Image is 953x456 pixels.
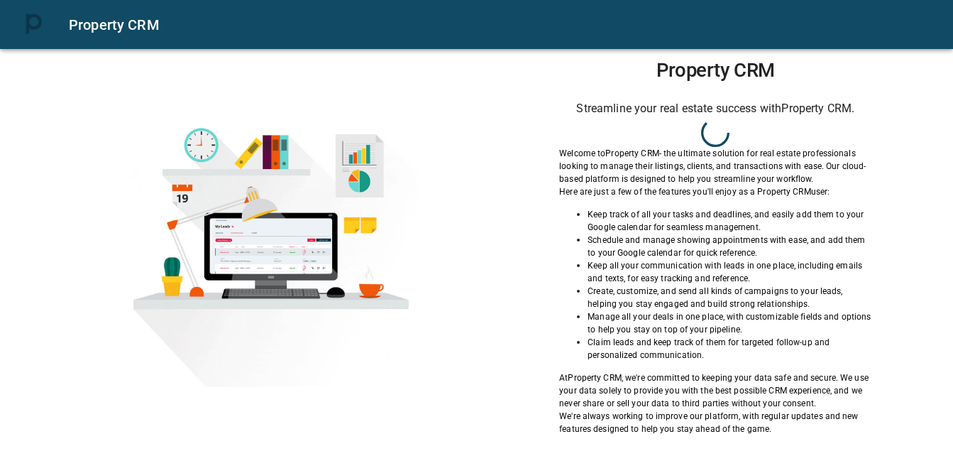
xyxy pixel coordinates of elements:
p: Schedule and manage showing appointments with ease, and add them to your Google calendar for quic... [588,234,871,259]
div: Property CRM [69,13,936,36]
p: Here are just a few of the features you'll enjoy as a Property CRM user: [559,185,871,198]
p: We're always working to improve our platform, with regular updates and new features designed to h... [559,410,871,435]
p: Keep track of all your tasks and deadlines, and easily add them to your Google calendar for seaml... [588,208,871,234]
p: At Property CRM , we're committed to keeping your data safe and secure. We use your data solely t... [559,371,871,410]
p: Keep all your communication with leads in one place, including emails and texts, for easy trackin... [588,259,871,285]
p: Welcome to Property CRM - the ultimate solution for real estate professionals looking to manage t... [559,147,871,185]
p: Manage all your deals in one place, with customizable fields and options to help you stay on top ... [588,310,871,336]
p: Create, customize, and send all kinds of campaigns to your leads, helping you stay engaged and bu... [588,285,871,310]
h6: Streamline your real estate success with Property CRM . [559,99,871,119]
p: Claim leads and keep track of them for targeted follow-up and personalized communication. [588,336,871,362]
h1: Property CRM [559,59,871,82]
